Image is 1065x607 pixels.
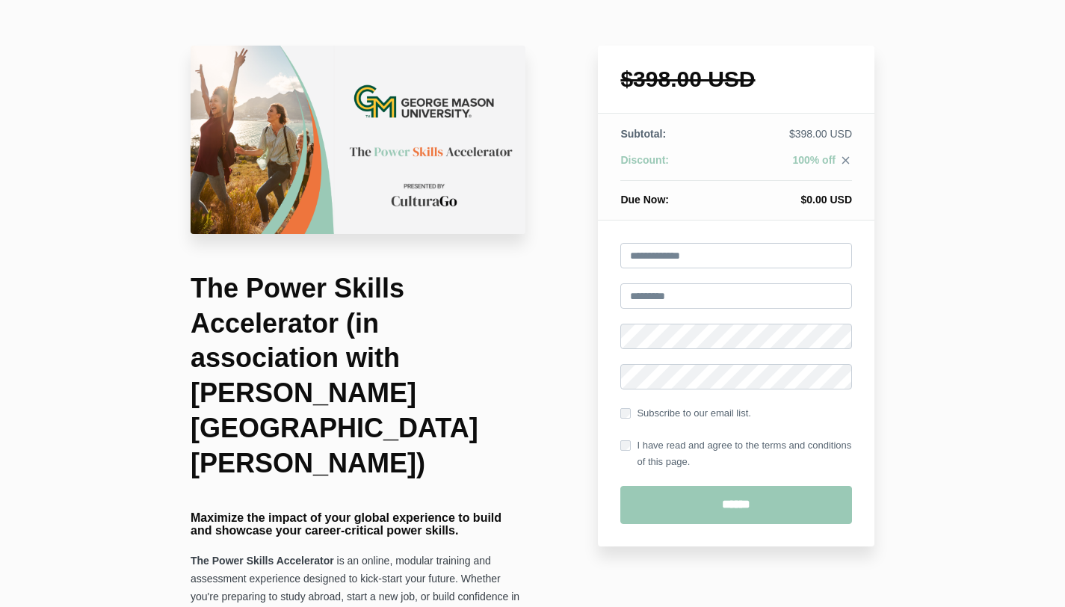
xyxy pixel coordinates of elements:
i: close [839,154,852,167]
span: Subtotal: [620,128,666,140]
h1: The Power Skills Accelerator (in association with [PERSON_NAME][GEOGRAPHIC_DATA][PERSON_NAME]) [191,271,525,481]
label: Subscribe to our email list. [620,405,750,422]
td: $398.00 USD [721,126,852,152]
input: I have read and agree to the terms and conditions of this page. [620,440,631,451]
h1: $398.00 USD [620,68,852,90]
th: Due Now: [620,181,720,208]
a: close [836,154,852,170]
span: 100% off [792,154,836,166]
strong: The Power Skills Accelerator [191,555,334,567]
th: Discount: [620,152,720,181]
input: Subscribe to our email list. [620,408,631,419]
h4: Maximize the impact of your global experience to build and showcase your career-critical power sk... [191,511,525,537]
img: a3e68b-4460-fe2-a77a-207fc7264441_University_Check_Out_Page_17_.png [191,46,525,234]
label: I have read and agree to the terms and conditions of this page. [620,437,852,470]
span: $0.00 USD [801,194,852,206]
